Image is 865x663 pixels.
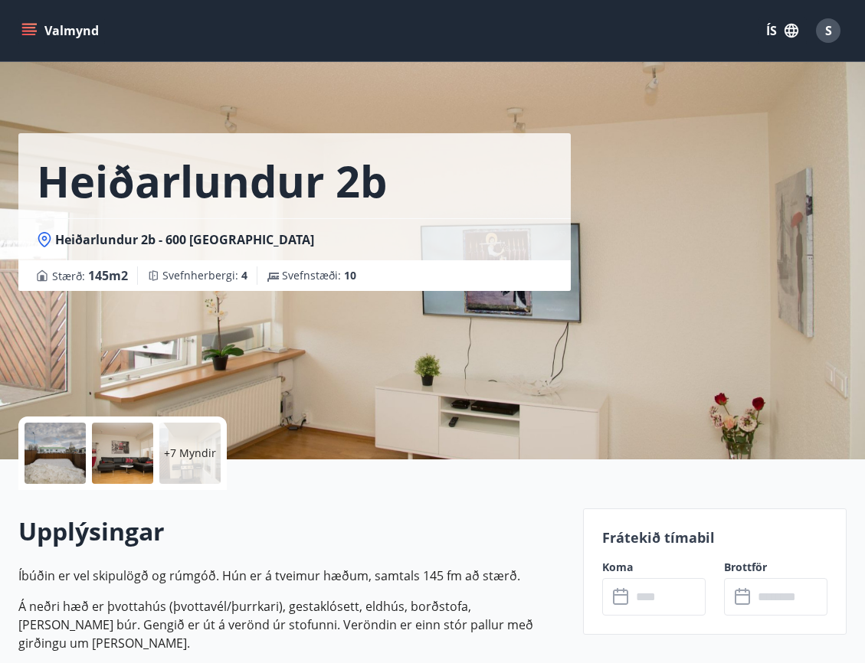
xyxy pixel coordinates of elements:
h2: Upplýsingar [18,514,565,548]
p: Íbúðin er vel skipulögð og rúmgóð. Hún er á tveimur hæðum, samtals 145 fm að stærð. [18,567,565,585]
h1: Heiðarlundur 2b [37,152,387,210]
span: Svefnstæði : [282,268,356,283]
p: Á neðri hæð er þvottahús (þvottavél/þurrkari), gestaklósett, eldhús, borðstofa, [PERSON_NAME] búr... [18,597,565,652]
span: Heiðarlundur 2b - 600 [GEOGRAPHIC_DATA] [55,231,314,248]
span: 145 m2 [88,267,128,284]
button: S [810,12,847,49]
p: Frátekið tímabil [602,527,827,547]
button: ÍS [758,17,807,44]
button: menu [18,17,105,44]
span: Stærð : [52,266,128,285]
span: 10 [344,268,356,283]
label: Brottför [724,560,827,575]
span: 4 [241,268,247,283]
p: +7 Myndir [164,446,216,461]
span: Svefnherbergi : [162,268,247,283]
span: S [825,22,832,39]
label: Koma [602,560,706,575]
